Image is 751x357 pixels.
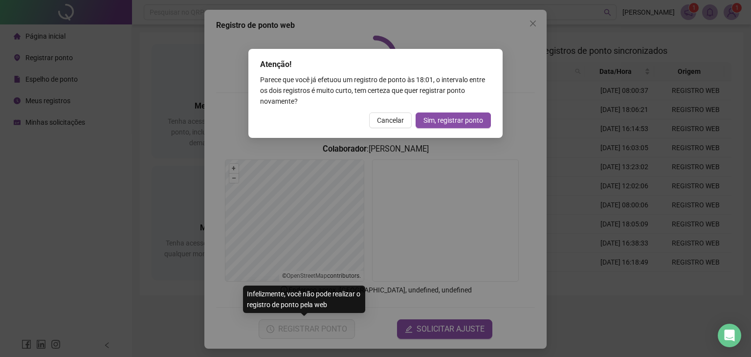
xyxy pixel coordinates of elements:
button: Sim, registrar ponto [416,112,491,128]
div: Parece que você já efetuou um registro de ponto às 18:01 , o intervalo entre os dois registros é ... [260,74,491,107]
button: Cancelar [369,112,412,128]
span: Sim, registrar ponto [423,115,483,126]
div: Atenção! [260,59,491,70]
span: Cancelar [377,115,404,126]
div: Open Intercom Messenger [718,324,741,347]
div: Infelizmente, você não pode realizar o registro de ponto pela web [243,286,365,313]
